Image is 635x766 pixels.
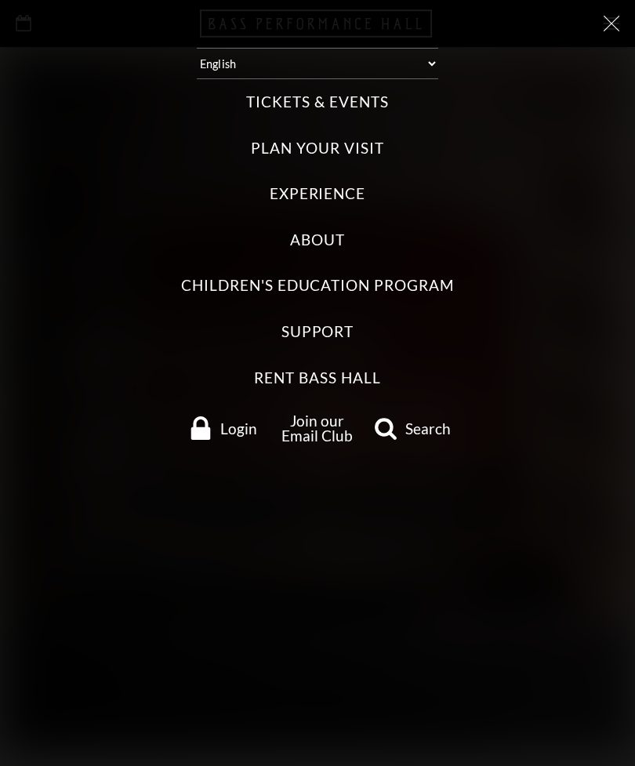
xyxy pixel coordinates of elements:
[246,92,388,113] label: Tickets & Events
[281,412,353,445] a: Join our Email Club
[176,416,270,440] a: Login
[290,230,345,251] label: About
[405,421,451,436] span: Search
[251,138,383,159] label: Plan Your Visit
[270,183,366,205] label: Experience
[220,421,257,436] span: Login
[197,48,438,79] select: Select:
[281,321,354,343] label: Support
[254,368,380,389] label: Rent Bass Hall
[181,275,454,296] label: Children's Education Program
[365,416,459,440] a: Search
